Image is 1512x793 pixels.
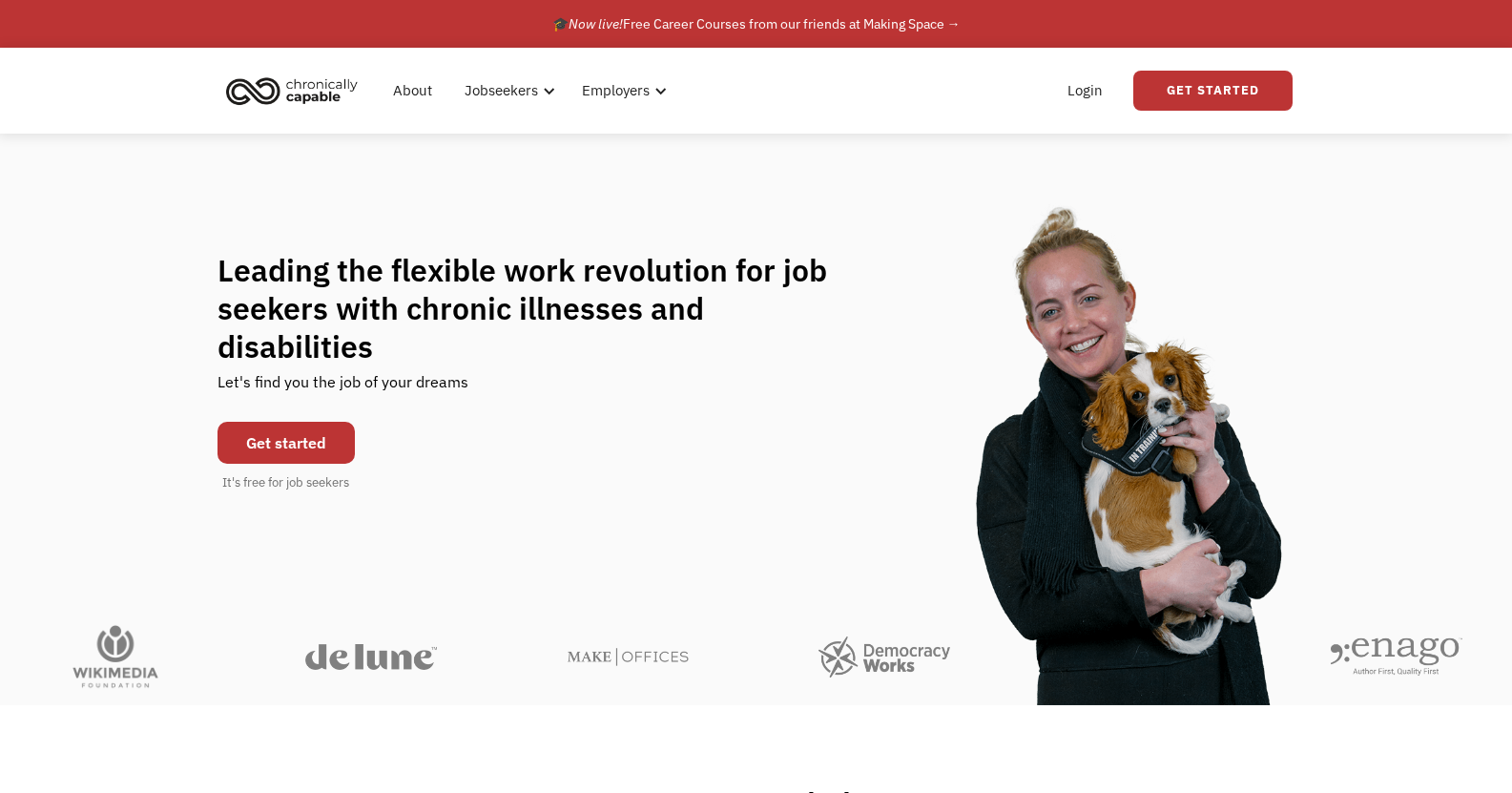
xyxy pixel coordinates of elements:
[1133,71,1293,111] a: Get Started
[1056,60,1114,121] a: Login
[453,60,561,121] div: Jobseekers
[582,79,650,102] div: Employers
[552,12,961,35] div: 🎓 Free Career Courses from our friends at Making Space →
[217,251,864,365] h1: Leading the flexible work revolution for job seekers with chronic illnesses and disabilities
[217,365,468,412] div: Let's find you the job of your dreams
[465,79,538,102] div: Jobseekers
[382,60,444,121] a: About
[569,15,623,32] em: Now live!
[222,473,349,492] div: It's free for job seekers
[217,422,355,464] a: Get started
[220,70,363,112] img: Chronically Capable logo
[220,70,372,112] a: home
[570,60,673,121] div: Employers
